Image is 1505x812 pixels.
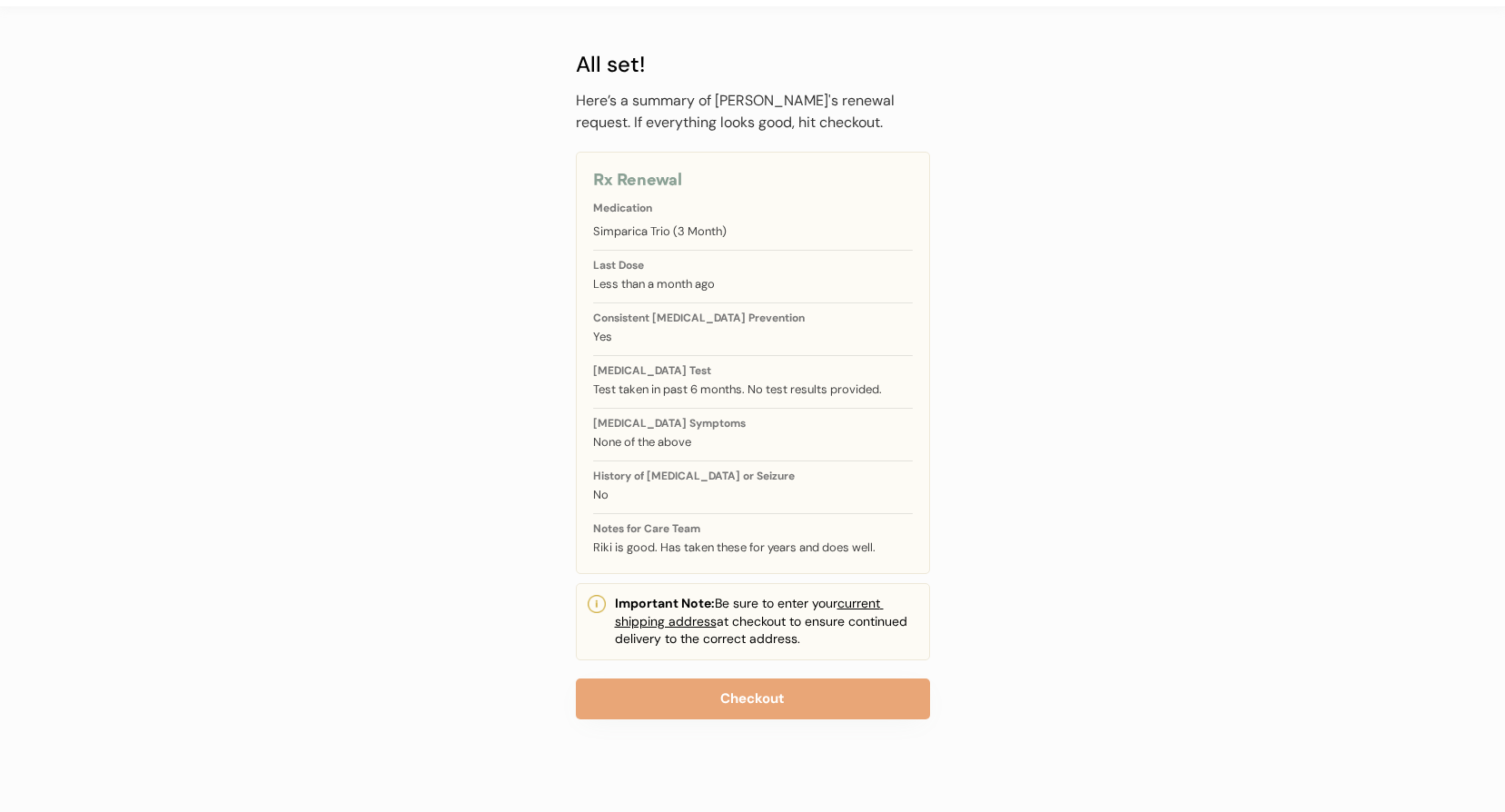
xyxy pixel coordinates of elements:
div: No [593,486,913,504]
div: Yes [593,328,913,346]
div: Last Dose [593,260,913,271]
div: Less than a month ago [593,275,913,293]
div: Here’s a summary of [PERSON_NAME]'s renewal request. If everything looks good, hit checkout. [576,90,930,134]
div: Consistent [MEDICAL_DATA] Prevention [593,312,913,323]
div: [MEDICAL_DATA] Test [593,365,913,376]
div: Test taken in past 6 months. No test results provided. [593,381,913,399]
div: Notes for Care Team [593,523,913,534]
div: Rx Renewal [593,169,913,193]
div: History of [MEDICAL_DATA] or Seizure [593,470,913,481]
strong: Important Note: [615,595,715,611]
div: Be sure to enter your at checkout to ensure continued delivery to the correct address. [615,595,918,649]
div: None of the above [593,433,913,451]
div: Riki is good. Has taken these for years and does well. [593,539,913,557]
div: Medication [593,203,913,213]
div: All set! [576,48,930,81]
u: current shipping address [615,595,884,629]
button: Checkout [576,678,930,719]
div: Simparica Trio (3 Month) [593,223,913,241]
div: [MEDICAL_DATA] Symptoms [593,418,913,429]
